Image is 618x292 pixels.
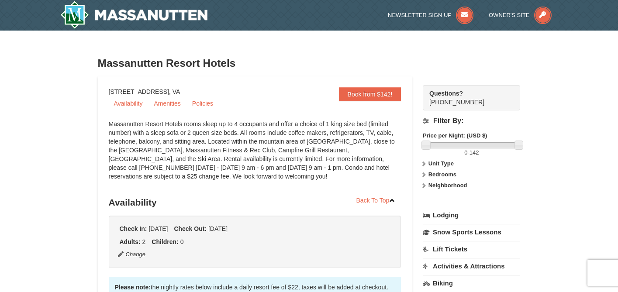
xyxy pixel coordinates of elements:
[148,97,186,110] a: Amenities
[428,182,467,189] strong: Neighborhood
[489,12,552,18] a: Owner's Site
[60,1,208,29] img: Massanutten Resort Logo
[489,12,530,18] span: Owner's Site
[423,207,520,223] a: Lodging
[428,160,454,167] strong: Unit Type
[98,55,521,72] h3: Massanutten Resort Hotels
[464,149,467,156] span: 0
[109,120,401,189] div: Massanutten Resort Hotels rooms sleep up to 4 occupants and offer a choice of 1 king size bed (li...
[388,12,452,18] span: Newsletter Sign Up
[423,241,520,257] a: Lift Tickets
[423,117,520,125] h4: Filter By:
[423,132,487,139] strong: Price per Night: (USD $)
[152,238,178,245] strong: Children:
[423,224,520,240] a: Snow Sports Lessons
[148,225,168,232] span: [DATE]
[351,194,401,207] a: Back To Top
[428,171,456,178] strong: Bedrooms
[109,97,148,110] a: Availability
[429,89,504,106] span: [PHONE_NUMBER]
[174,225,207,232] strong: Check Out:
[117,250,146,259] button: Change
[423,275,520,291] a: Biking
[120,225,147,232] strong: Check In:
[208,225,228,232] span: [DATE]
[423,258,520,274] a: Activities & Attractions
[115,284,151,291] strong: Please note:
[142,238,146,245] span: 2
[180,238,184,245] span: 0
[187,97,218,110] a: Policies
[109,194,401,211] h3: Availability
[120,238,141,245] strong: Adults:
[470,149,479,156] span: 142
[423,148,520,157] label: -
[339,87,401,101] a: Book from $142!
[429,90,463,97] strong: Questions?
[60,1,208,29] a: Massanutten Resort
[388,12,473,18] a: Newsletter Sign Up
